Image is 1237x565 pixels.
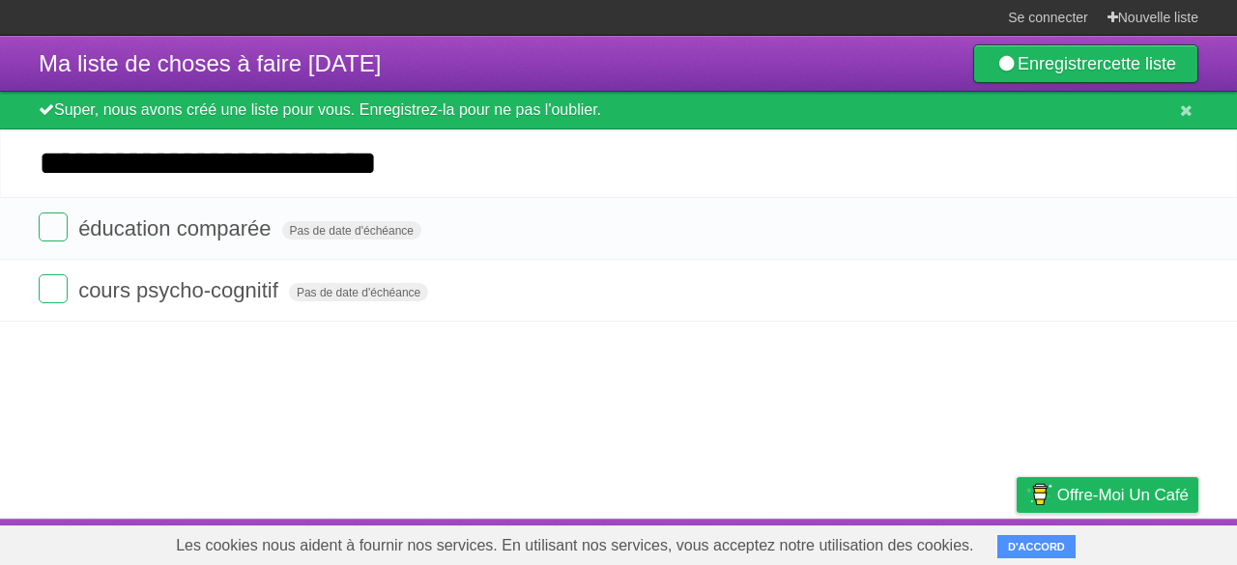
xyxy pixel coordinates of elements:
[1118,10,1198,25] font: Nouvelle liste
[78,216,271,240] font: éducation comparée
[695,523,791,560] a: Développeurs
[1026,478,1052,511] img: Offre-moi un café
[888,523,986,560] a: Confidentialité
[1008,541,1065,552] font: D'ACCORD
[297,286,420,299] font: Pas de date d'échéance
[1010,523,1198,560] a: Proposer une fonctionnalité
[1057,486,1189,504] font: Offre-moi un café
[814,523,864,560] a: Termes
[54,101,601,118] font: Super, nous avons créé une liste pour vous. Enregistrez-la pour ne pas l'oublier.
[39,50,381,76] font: Ma liste de choses à faire [DATE]
[78,278,278,302] font: cours psycho-cognitif
[1018,54,1103,73] font: Enregistrer
[1103,54,1176,73] font: cette liste
[39,274,68,303] label: Fait
[39,212,68,241] label: Fait
[973,44,1198,83] a: Enregistrercette liste
[290,224,414,238] font: Pas de date d'échéance
[997,535,1076,558] button: D'ACCORD
[176,537,973,553] font: Les cookies nous aident à fournir nos services. En utilisant nos services, vous acceptez notre ut...
[1017,477,1198,513] a: Offre-moi un café
[610,523,672,560] a: À propos
[1008,10,1088,25] font: Se connecter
